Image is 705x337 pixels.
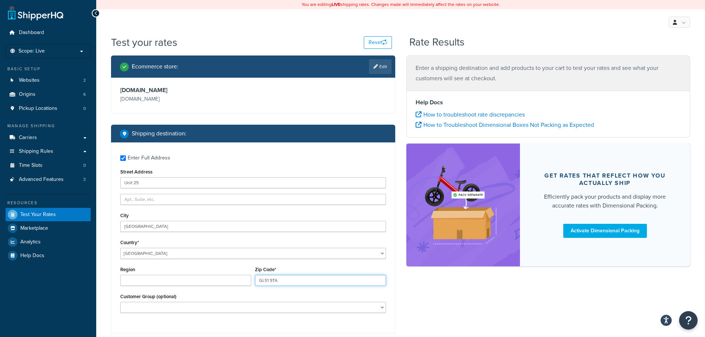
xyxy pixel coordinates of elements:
span: Pickup Locations [19,105,57,112]
div: Manage Shipping [6,123,91,129]
b: LIVE [332,1,340,8]
a: Analytics [6,235,91,249]
a: Activate Dimensional Packing [563,224,647,238]
a: Origins6 [6,88,91,101]
a: Pickup Locations0 [6,102,91,115]
span: Shipping Rules [19,148,53,155]
p: Enter a shipping destination and add products to your cart to test your rates and see what your c... [416,63,681,84]
span: 3 [83,176,86,183]
div: Basic Setup [6,66,91,72]
label: Street Address [120,169,152,175]
input: Apt., Suite, etc. [120,194,386,205]
span: Origins [19,91,36,98]
a: Websites2 [6,74,91,87]
span: 6 [83,91,86,98]
div: Enter Full Address [128,153,170,163]
p: [DOMAIN_NAME] [120,94,251,104]
span: Analytics [20,239,41,245]
li: Websites [6,74,91,87]
label: Region [120,267,135,272]
div: Resources [6,200,91,206]
a: Carriers [6,131,91,145]
h2: Ecommerce store : [132,63,178,70]
h4: Help Docs [416,98,681,107]
h2: Rate Results [409,37,464,48]
label: Zip Code* [255,267,276,272]
span: 2 [83,77,86,84]
button: Open Resource Center [679,311,698,330]
span: Scope: Live [19,48,45,54]
h2: Shipping destination : [132,130,187,137]
div: Efficiently pack your products and display more accurate rates with Dimensional Packing. [538,192,673,210]
div: Get rates that reflect how you actually ship [538,172,673,187]
a: How to troubleshoot rate discrepancies [416,110,525,119]
li: Advanced Features [6,173,91,186]
a: Dashboard [6,26,91,40]
span: 0 [83,105,86,112]
img: feature-image-dim-d40ad3071a2b3c8e08177464837368e35600d3c5e73b18a22c1e4bb210dc32ac.png [417,155,509,255]
h3: [DOMAIN_NAME] [120,87,251,94]
label: City [120,213,129,218]
span: 0 [83,162,86,169]
span: Dashboard [19,30,44,36]
a: Edit [369,59,392,74]
a: Time Slots0 [6,159,91,172]
span: Carriers [19,135,37,141]
a: Help Docs [6,249,91,262]
span: Help Docs [20,253,44,259]
a: Marketplace [6,222,91,235]
button: Reset [364,36,392,49]
a: Test Your Rates [6,208,91,221]
li: Time Slots [6,159,91,172]
span: Websites [19,77,40,84]
span: Test Your Rates [20,212,56,218]
li: Pickup Locations [6,102,91,115]
span: Marketplace [20,225,48,232]
span: Advanced Features [19,176,64,183]
a: Shipping Rules [6,145,91,158]
h1: Test your rates [111,35,177,50]
label: Country* [120,240,139,245]
label: Customer Group (optional) [120,294,177,299]
span: Time Slots [19,162,43,169]
a: How to Troubleshoot Dimensional Boxes Not Packing as Expected [416,121,594,129]
input: Enter Full Address [120,155,126,161]
a: Advanced Features3 [6,173,91,186]
li: Origins [6,88,91,101]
